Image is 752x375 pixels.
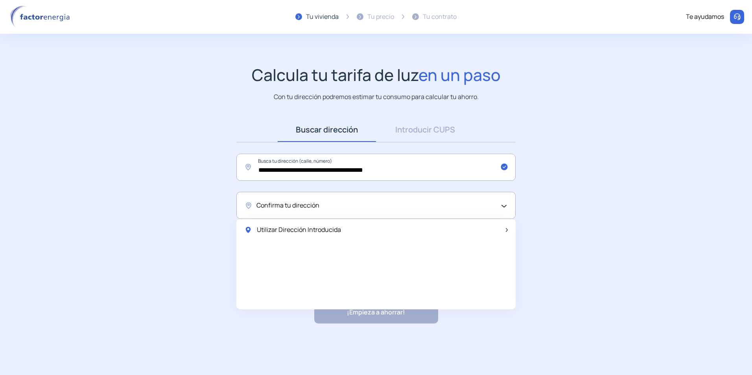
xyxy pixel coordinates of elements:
[306,12,339,22] div: Tu vivienda
[252,65,501,85] h1: Calcula tu tarifa de luz
[244,226,252,234] img: location-pin-green.svg
[278,118,376,142] a: Buscar dirección
[256,200,319,211] span: Confirma tu dirección
[274,92,479,102] p: Con tu dirección podremos estimar tu consumo para calcular tu ahorro.
[733,13,741,21] img: llamar
[686,12,724,22] div: Te ayudamos
[423,12,457,22] div: Tu contrato
[506,228,508,232] img: arrow-next-item.svg
[418,64,501,86] span: en un paso
[257,225,341,235] span: Utilizar Dirección Introducida
[8,6,75,28] img: logo factor
[367,12,394,22] div: Tu precio
[376,118,474,142] a: Introducir CUPS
